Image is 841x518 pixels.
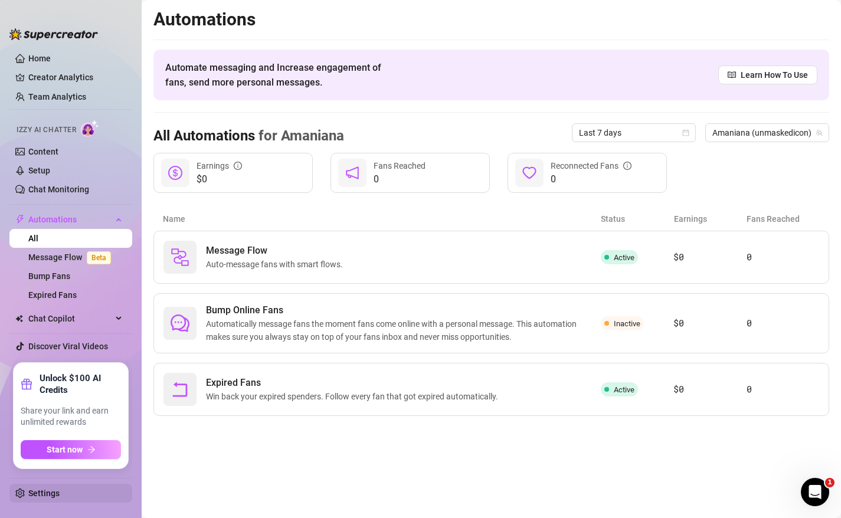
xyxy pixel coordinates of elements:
[28,234,38,243] a: All
[28,185,89,194] a: Chat Monitoring
[673,250,746,264] article: $0
[551,159,631,172] div: Reconnected Fans
[206,317,601,343] span: Automatically message fans the moment fans come online with a personal message. This automation m...
[28,54,51,63] a: Home
[728,71,736,79] span: read
[747,250,819,264] article: 0
[87,251,111,264] span: Beta
[28,342,108,351] a: Discover Viral Videos
[674,212,747,225] article: Earnings
[197,172,242,186] span: $0
[153,8,829,31] h2: Automations
[81,120,99,137] img: AI Chatter
[171,248,189,267] img: svg%3e
[15,314,23,323] img: Chat Copilot
[28,166,50,175] a: Setup
[712,124,822,142] span: Amaniana (unmaskedicon)
[206,303,601,317] span: Bump Online Fans
[374,161,426,171] span: Fans Reached
[28,147,58,156] a: Content
[165,60,392,90] span: Automate messaging and Increase engagement of fans, send more personal messages.
[374,172,426,186] span: 0
[206,258,348,271] span: Auto-message fans with smart flows.
[17,124,76,136] span: Izzy AI Chatter
[825,478,835,487] span: 1
[28,253,116,262] a: Message FlowBeta
[601,212,674,225] article: Status
[171,380,189,399] span: rollback
[522,166,536,180] span: heart
[741,68,808,81] span: Learn How To Use
[673,316,746,330] article: $0
[801,478,829,506] iframe: Intercom live chat
[28,309,112,328] span: Chat Copilot
[614,253,634,262] span: Active
[171,314,189,333] span: comment
[255,127,344,144] span: for Amaniana
[197,159,242,172] div: Earnings
[206,376,503,390] span: Expired Fans
[153,127,344,146] h3: All Automations
[87,445,96,454] span: arrow-right
[682,129,689,136] span: calendar
[345,166,359,180] span: notification
[21,405,121,428] span: Share your link and earn unlimited rewards
[234,162,242,170] span: info-circle
[28,271,70,281] a: Bump Fans
[206,244,348,258] span: Message Flow
[163,212,601,225] article: Name
[21,440,121,459] button: Start nowarrow-right
[747,316,819,330] article: 0
[747,382,819,396] article: 0
[551,172,631,186] span: 0
[47,445,83,454] span: Start now
[9,28,98,40] img: logo-BBDzfeDw.svg
[28,68,123,87] a: Creator Analytics
[614,385,634,394] span: Active
[718,65,817,84] a: Learn How To Use
[15,215,25,224] span: thunderbolt
[747,212,820,225] article: Fans Reached
[28,489,60,498] a: Settings
[28,92,86,101] a: Team Analytics
[206,390,503,403] span: Win back your expired spenders. Follow every fan that got expired automatically.
[28,210,112,229] span: Automations
[816,129,823,136] span: team
[21,378,32,390] span: gift
[40,372,121,396] strong: Unlock $100 AI Credits
[28,290,77,300] a: Expired Fans
[579,124,689,142] span: Last 7 days
[614,319,640,328] span: Inactive
[673,382,746,396] article: $0
[623,162,631,170] span: info-circle
[168,166,182,180] span: dollar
